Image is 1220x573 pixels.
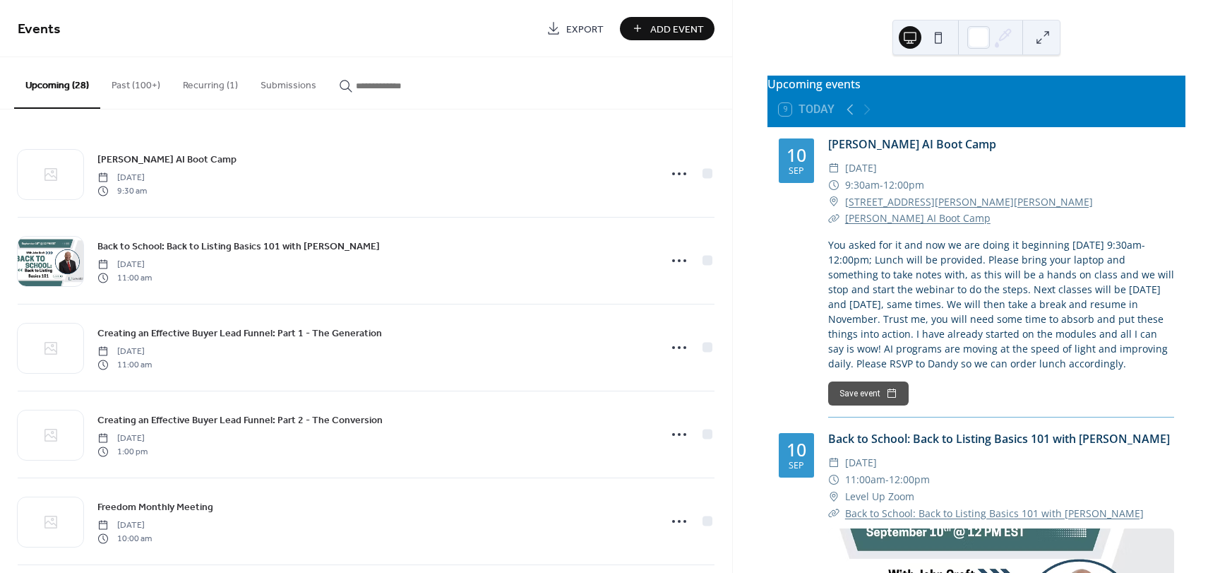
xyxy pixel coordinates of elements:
[566,22,604,37] span: Export
[97,271,152,284] span: 11:00 am
[97,412,383,428] a: Creating an Effective Buyer Lead Funnel: Part 2 - The Conversion
[620,17,714,40] button: Add Event
[97,240,380,254] span: Back to School: Back to Listing Basics 101 with [PERSON_NAME]
[97,172,147,184] span: [DATE]
[789,461,804,471] div: Sep
[845,488,914,505] span: Level Up Zoom
[767,76,1185,93] div: Upcoming events
[789,167,804,176] div: Sep
[14,57,100,109] button: Upcoming (28)
[787,146,806,164] div: 10
[845,454,877,471] span: [DATE]
[97,519,152,532] span: [DATE]
[828,454,839,471] div: ​
[828,431,1170,447] a: Back to School: Back to Listing Basics 101 with [PERSON_NAME]
[97,432,148,445] span: [DATE]
[885,471,889,488] span: -
[172,57,249,107] button: Recurring (1)
[828,136,996,152] a: [PERSON_NAME] AI Boot Camp
[845,211,991,225] a: [PERSON_NAME] AI Boot Camp
[249,57,328,107] button: Submissions
[845,160,877,177] span: [DATE]
[97,326,382,341] span: Creating an Effective Buyer Lead Funnel: Part 1 - The Generation
[97,532,152,545] span: 10:00 am
[889,471,930,488] span: 12:00pm
[845,507,1144,520] a: Back to School: Back to Listing Basics 101 with [PERSON_NAME]
[787,441,806,459] div: 10
[97,358,152,371] span: 11:00 am
[97,345,152,358] span: [DATE]
[828,488,839,505] div: ​
[97,151,237,167] a: [PERSON_NAME] AI Boot Camp
[845,194,1093,211] a: [STREET_ADDRESS][PERSON_NAME][PERSON_NAME]
[828,210,839,227] div: ​
[828,160,839,177] div: ​
[536,17,614,40] a: Export
[880,177,883,194] span: -
[97,413,383,428] span: Creating an Effective Buyer Lead Funnel: Part 2 - The Conversion
[828,505,839,522] div: ​
[845,471,885,488] span: 11:00am
[828,177,839,194] div: ​
[97,153,237,167] span: [PERSON_NAME] AI Boot Camp
[828,237,1174,371] div: You asked for it and now we are doing it beginning [DATE] 9:30am-12:00pm; Lunch will be provided....
[828,194,839,211] div: ​
[883,177,924,194] span: 12:00pm
[97,259,152,271] span: [DATE]
[18,16,61,43] span: Events
[828,471,839,488] div: ​
[97,445,148,458] span: 1:00 pm
[100,57,172,107] button: Past (100+)
[97,238,380,254] a: Back to School: Back to Listing Basics 101 with [PERSON_NAME]
[828,382,909,406] button: Save event
[97,325,382,341] a: Creating an Effective Buyer Lead Funnel: Part 1 - The Generation
[97,184,147,197] span: 9:30 am
[650,22,704,37] span: Add Event
[845,177,880,194] span: 9:30am
[97,499,213,515] a: Freedom Monthly Meeting
[97,500,213,515] span: Freedom Monthly Meeting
